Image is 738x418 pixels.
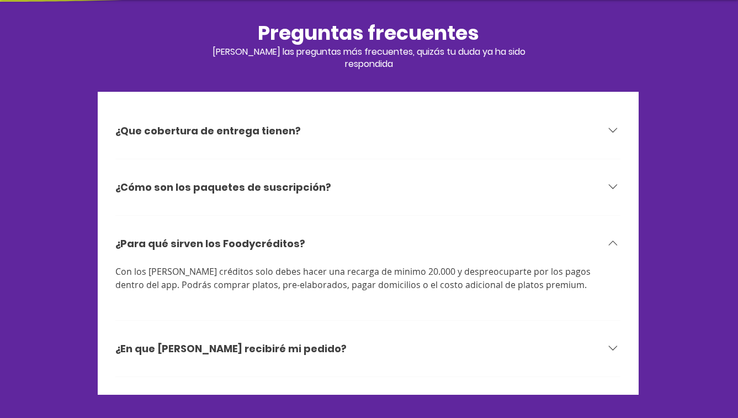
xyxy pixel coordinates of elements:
h3: ¿En que [PERSON_NAME] recibiré mi pedido? [115,342,347,356]
button: ¿Que cobertura de entrega tienen? [115,109,621,152]
button: ¿Para qué sirven los Foodycréditos? [115,222,621,265]
h3: ¿Que cobertura de entrega tienen? [115,124,301,138]
span: [PERSON_NAME] las preguntas más frecuentes, quizás tu duda ya ha sido respondida [213,45,525,70]
span: Con los [PERSON_NAME] créditos solo debes hacer una recarga de minimo 20.000 y despreocuparte por... [115,265,593,291]
button: ¿Cómo son los paquetes de suscripción? [115,166,621,208]
span: Preguntas frecuentes [258,19,479,47]
iframe: Messagebird Livechat Widget [674,354,727,407]
div: ¿Para qué sirven los Foodycréditos? [115,265,621,313]
button: ¿En que [PERSON_NAME] recibiré mi pedido? [115,327,621,370]
h3: ¿Cómo son los paquetes de suscripción? [115,180,331,194]
h3: ¿Para qué sirven los Foodycréditos? [115,237,305,250]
